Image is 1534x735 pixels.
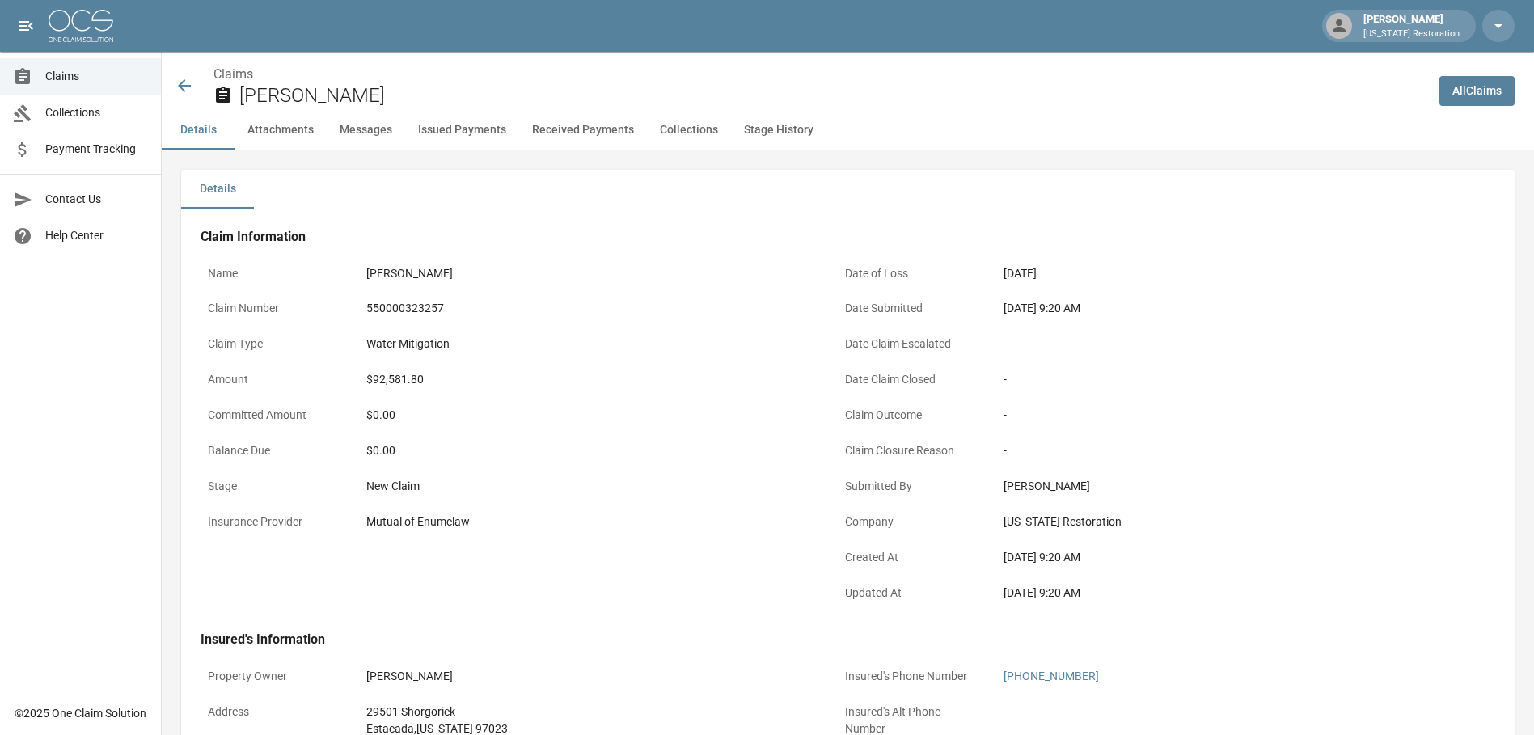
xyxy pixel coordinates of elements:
p: Balance Due [201,435,346,467]
button: Issued Payments [405,111,519,150]
div: [DATE] 9:20 AM [1004,300,1448,317]
button: Collections [647,111,731,150]
p: Insured's Phone Number [838,661,983,692]
p: Property Owner [201,661,346,692]
p: Submitted By [838,471,983,502]
div: [DATE] 9:20 AM [1004,585,1448,602]
div: - [1004,407,1448,424]
div: $0.00 [366,442,811,459]
p: Insurance Provider [201,506,346,538]
p: Company [838,506,983,538]
h4: Insured's Information [201,632,1456,648]
div: [PERSON_NAME] [366,668,453,685]
p: Claim Closure Reason [838,435,983,467]
p: Stage [201,471,346,502]
button: Received Payments [519,111,647,150]
div: Water Mitigation [366,336,450,353]
div: - [1004,442,1448,459]
div: $0.00 [366,407,811,424]
p: Amount [201,364,346,395]
p: Date Claim Closed [838,364,983,395]
button: Details [181,170,254,209]
div: [US_STATE] Restoration [1004,513,1448,530]
button: Stage History [731,111,826,150]
div: - [1004,371,1448,388]
div: - [1004,336,1448,353]
h2: [PERSON_NAME] [239,84,1426,108]
a: AllClaims [1439,76,1515,106]
span: Collections [45,104,148,121]
div: New Claim [366,478,811,495]
button: Messages [327,111,405,150]
button: Details [162,111,235,150]
div: [DATE] [1004,265,1037,282]
div: © 2025 One Claim Solution [15,705,146,721]
div: anchor tabs [162,111,1534,150]
p: Date of Loss [838,258,983,289]
div: - [1004,703,1007,720]
a: [PHONE_NUMBER] [1004,670,1099,682]
div: [DATE] 9:20 AM [1004,549,1448,566]
div: 29501 Shorgorick [366,703,508,720]
div: [PERSON_NAME] [1357,11,1466,40]
h4: Claim Information [201,229,1456,245]
p: Updated At [838,577,983,609]
p: Name [201,258,346,289]
p: Date Submitted [838,293,983,324]
p: Created At [838,542,983,573]
nav: breadcrumb [213,65,1426,84]
div: Mutual of Enumclaw [366,513,470,530]
button: Attachments [235,111,327,150]
div: 550000323257 [366,300,444,317]
div: [PERSON_NAME] [366,265,453,282]
div: [PERSON_NAME] [1004,478,1448,495]
p: Claim Type [201,328,346,360]
span: Contact Us [45,191,148,208]
p: Date Claim Escalated [838,328,983,360]
p: Committed Amount [201,399,346,431]
span: Payment Tracking [45,141,148,158]
span: Help Center [45,227,148,244]
div: details tabs [181,170,1515,209]
p: [US_STATE] Restoration [1363,27,1460,41]
a: Claims [213,66,253,82]
p: Claim Outcome [838,399,983,431]
button: open drawer [10,10,42,42]
span: Claims [45,68,148,85]
p: Claim Number [201,293,346,324]
div: $92,581.80 [366,371,424,388]
img: ocs-logo-white-transparent.png [49,10,113,42]
p: Address [201,696,346,728]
